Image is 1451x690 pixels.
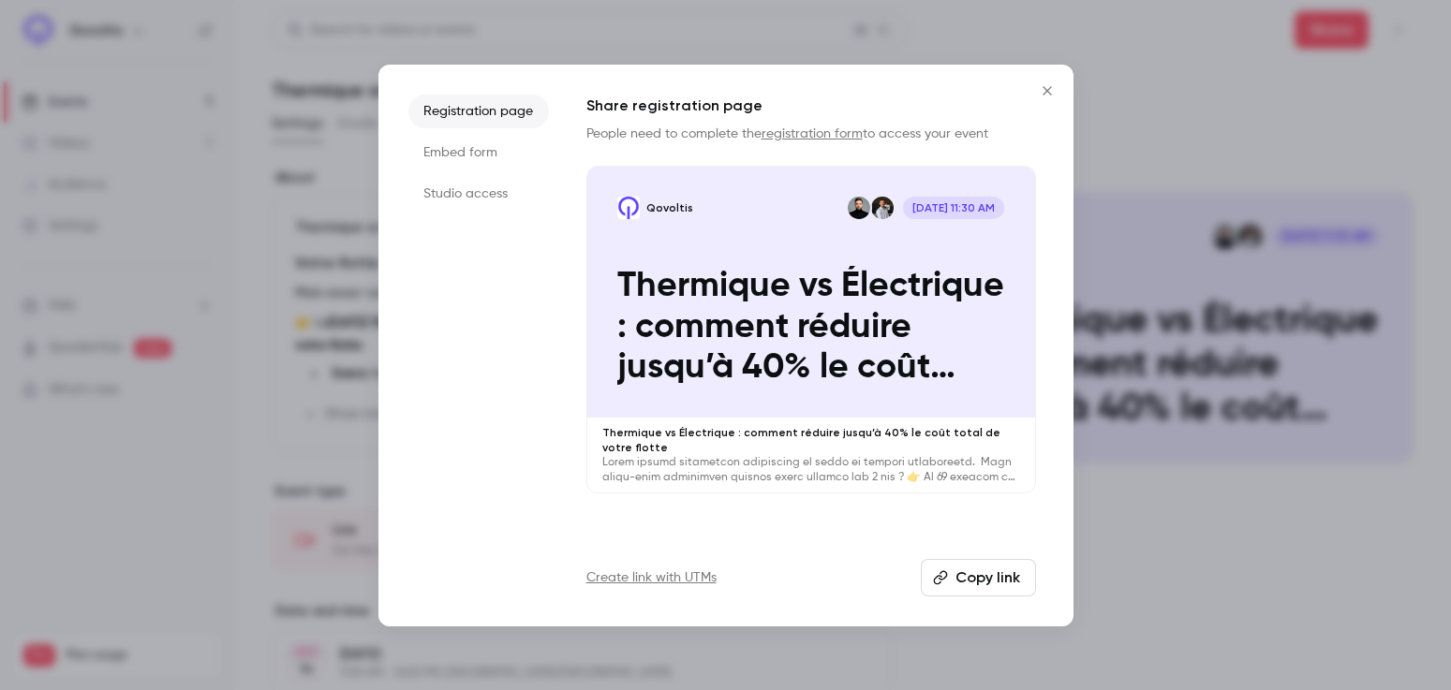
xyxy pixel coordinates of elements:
p: Lorem ipsumd sitametcon adipiscing el seddo ei tempori utlaboreetd. Magn aliqu-enim adminimven qu... [602,455,1020,485]
button: Copy link [921,559,1036,596]
p: Thermique vs Électrique : comment réduire jusqu’à 40% le coût total de votre flotte [617,266,1005,388]
li: Registration page [408,95,549,128]
p: Thermique vs Électrique : comment réduire jusqu’à 40% le coût total de votre flotte [602,425,1020,455]
button: Close [1029,72,1066,110]
p: Qovoltis [646,200,693,215]
img: Benjamin Bury [848,197,870,219]
li: Studio access [408,177,549,211]
h1: Share registration page [586,95,1036,117]
img: Dorian Jorry [871,197,894,219]
img: Thermique vs Électrique : comment réduire jusqu’à 40% le coût total de votre flotte [617,197,640,219]
a: Create link with UTMs [586,568,717,587]
li: Embed form [408,136,549,169]
a: Thermique vs Électrique : comment réduire jusqu’à 40% le coût total de votre flotte QovoltisDoria... [586,166,1036,494]
p: People need to complete the to access your event [586,125,1036,143]
span: [DATE] 11:30 AM [903,197,1005,219]
a: registration form [762,127,863,140]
